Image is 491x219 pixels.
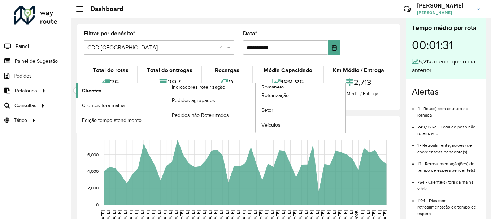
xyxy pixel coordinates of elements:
span: Setor [261,106,273,114]
a: Indicadores roteirização [76,83,256,133]
li: 1 - Retroalimentação(ões) de coordenadas pendente(s) [417,137,480,155]
span: Painel [16,43,29,50]
text: 2,000 [87,186,99,190]
span: Tático [14,117,27,124]
span: Pedidos não Roteirizados [172,111,229,119]
a: Setor [256,103,345,118]
span: Pedidos agrupados [172,97,215,104]
h4: Alertas [412,87,480,97]
text: 0 [96,202,99,207]
div: Km Médio / Entrega [326,66,391,75]
span: Veículos [261,121,281,129]
label: Filtrar por depósito [84,29,135,38]
a: Romaneio [166,83,346,133]
span: Relatórios [15,87,37,95]
span: Roteirização [261,92,289,99]
span: Pedidos [14,72,32,80]
a: Pedidos agrupados [166,93,256,108]
span: Clear all [219,43,225,52]
span: Clientes [82,87,101,95]
a: Contato Rápido [400,1,415,17]
span: Painel de Sugestão [15,57,58,65]
div: 5,21% menor que o dia anterior [412,57,480,75]
span: Romaneio [261,83,284,91]
div: 0 [204,75,250,90]
div: Recargas [204,66,250,75]
div: Km Médio / Entrega [326,90,391,97]
a: Edição tempo atendimento [76,113,166,127]
span: Edição tempo atendimento [82,117,142,124]
a: Clientes fora malha [76,98,166,113]
li: 1194 - Dias sem retroalimentação de tempo de espera [417,192,480,217]
div: 297 [140,75,199,90]
a: Roteirização [256,88,345,103]
li: 4 - Rota(s) com estouro de jornada [417,100,480,118]
div: 26 [86,75,135,90]
div: Tempo médio por rota [412,23,480,33]
text: 4,000 [87,169,99,174]
li: 249,95 kg - Total de peso não roteirizado [417,118,480,137]
li: 12 - Retroalimentação(ões) de tempo de espera pendente(s) [417,155,480,174]
span: Indicadores roteirização [172,83,225,91]
text: 6,000 [87,152,99,157]
span: [PERSON_NAME] [417,9,471,16]
h2: Dashboard [83,5,123,13]
div: 188,86 [255,75,321,90]
div: 2,713 [326,75,391,90]
div: Média Capacidade [255,66,321,75]
a: Veículos [256,118,345,132]
span: Clientes fora malha [82,102,125,109]
div: Total de rotas [86,66,135,75]
div: Total de entregas [140,66,199,75]
h3: [PERSON_NAME] [417,2,471,9]
li: 754 - Cliente(s) fora da malha viária [417,174,480,192]
label: Data [243,29,257,38]
a: Pedidos não Roteirizados [166,108,256,122]
button: Choose Date [328,40,340,55]
a: Clientes [76,83,166,98]
span: Consultas [14,102,36,109]
div: 00:01:31 [412,33,480,57]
